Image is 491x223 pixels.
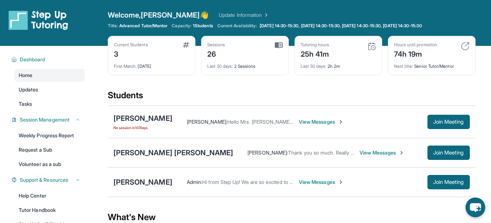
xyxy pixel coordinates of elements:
[14,98,85,110] a: Tasks
[14,69,85,82] a: Home
[14,143,85,156] a: Request a Sub
[207,48,225,59] div: 26
[14,189,85,202] a: Help Center
[17,176,80,184] button: Support & Resources
[17,56,80,63] button: Dashboard
[17,116,80,123] button: Session Management
[299,118,344,125] span: View Messages
[19,86,38,93] span: Updates
[114,48,148,59] div: 3
[433,120,464,124] span: Join Meeting
[399,150,404,156] img: Chevron-Right
[338,119,344,125] img: Chevron-Right
[172,23,191,29] span: Capacity:
[20,116,70,123] span: Session Management
[433,151,464,155] span: Join Meeting
[338,179,344,185] img: Chevron-Right
[258,23,423,29] a: [DATE] 14:30-15:30, [DATE] 14:30-15:30, [DATE] 14:30-15:30, [DATE] 14:30-15:30
[247,150,288,156] span: [PERSON_NAME] :
[275,42,283,48] img: card
[301,42,329,48] div: Tutoring hours
[14,158,85,171] a: Volunteer as a sub
[187,119,227,125] span: [PERSON_NAME] :
[427,115,470,129] button: Join Meeting
[262,11,269,19] img: Chevron Right
[114,63,137,69] span: First Match :
[108,23,118,29] span: Title:
[187,179,202,185] span: Admin :
[183,42,189,48] img: card
[19,72,32,79] span: Home
[207,42,225,48] div: Sessions
[20,176,68,184] span: Support & Resources
[301,63,326,69] span: Last 30 days :
[19,100,32,108] span: Tasks
[394,63,413,69] span: Next title :
[299,179,344,186] span: View Messages
[193,23,213,29] span: 1 Students
[108,90,476,105] div: Students
[114,42,148,48] div: Current Students
[114,148,233,158] div: [PERSON_NAME] [PERSON_NAME]
[427,175,470,189] button: Join Meeting
[114,177,172,187] div: [PERSON_NAME]
[114,59,189,69] div: [DATE]
[367,42,376,51] img: card
[288,150,443,156] span: Thank you so much. Really enjoyed it. Have a great rest of the week
[207,59,283,69] div: 2 Sessions
[217,23,257,29] span: Current Availability:
[14,129,85,142] a: Weekly Progress Report
[260,23,422,29] span: [DATE] 14:30-15:30, [DATE] 14:30-15:30, [DATE] 14:30-15:30, [DATE] 14:30-15:30
[461,42,469,51] img: card
[394,42,437,48] div: Hours until promotion
[14,83,85,96] a: Updates
[14,204,85,217] a: Tutor Handbook
[394,59,469,69] div: Senior Tutor/Mentor
[119,23,167,29] span: Advanced Tutor/Mentor
[301,48,329,59] div: 25h 41m
[360,149,404,156] span: View Messages
[9,10,68,30] img: logo
[114,113,172,123] div: [PERSON_NAME]
[114,125,172,131] span: No session in 107 days
[20,56,45,63] span: Dashboard
[427,146,470,160] button: Join Meeting
[108,10,209,20] span: Welcome, [PERSON_NAME] 👋
[301,59,376,69] div: 2h 2m
[394,48,437,59] div: 74h 19m
[207,63,233,69] span: Last 30 days :
[219,11,269,19] a: Update Information
[433,180,464,184] span: Join Meeting
[465,198,485,217] button: chat-button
